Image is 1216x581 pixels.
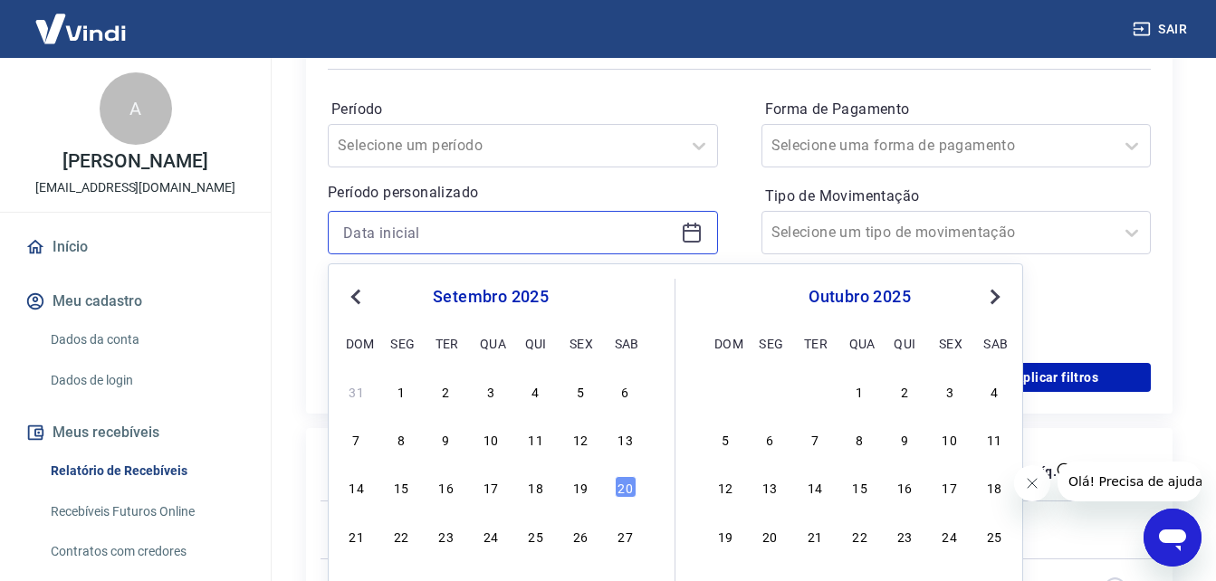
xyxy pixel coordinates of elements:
[714,525,736,547] div: Choose domingo, 19 de outubro de 2025
[525,380,547,402] div: Choose quinta-feira, 4 de setembro de 2025
[1014,465,1050,501] iframe: Fechar mensagem
[615,428,637,450] div: Choose sábado, 13 de setembro de 2025
[436,332,457,354] div: ter
[939,380,961,402] div: Choose sexta-feira, 3 de outubro de 2025
[570,428,591,450] div: Choose sexta-feira, 12 de setembro de 2025
[714,476,736,498] div: Choose domingo, 12 de outubro de 2025
[759,428,780,450] div: Choose segunda-feira, 6 de outubro de 2025
[62,152,207,171] p: [PERSON_NAME]
[765,186,1148,207] label: Tipo de Movimentação
[615,380,637,402] div: Choose sábado, 6 de setembro de 2025
[525,332,547,354] div: qui
[804,332,826,354] div: ter
[345,286,367,308] button: Previous Month
[43,533,249,570] a: Contratos com credores
[939,525,961,547] div: Choose sexta-feira, 24 de outubro de 2025
[22,227,249,267] a: Início
[615,332,637,354] div: sab
[346,476,368,498] div: Choose domingo, 14 de setembro de 2025
[894,525,915,547] div: Choose quinta-feira, 23 de outubro de 2025
[346,380,368,402] div: Choose domingo, 31 de agosto de 2025
[849,332,871,354] div: qua
[983,332,1005,354] div: sab
[100,72,172,145] div: A
[615,476,637,498] div: Choose sábado, 20 de setembro de 2025
[894,476,915,498] div: Choose quinta-feira, 16 de outubro de 2025
[43,452,249,490] a: Relatório de Recebíveis
[346,525,368,547] div: Choose domingo, 21 de setembro de 2025
[390,428,412,450] div: Choose segunda-feira, 8 de setembro de 2025
[849,428,871,450] div: Choose quarta-feira, 8 de outubro de 2025
[480,525,502,547] div: Choose quarta-feira, 24 de setembro de 2025
[331,99,714,120] label: Período
[346,428,368,450] div: Choose domingo, 7 de setembro de 2025
[939,332,961,354] div: sex
[43,321,249,358] a: Dados da conta
[570,476,591,498] div: Choose sexta-feira, 19 de setembro de 2025
[11,13,152,27] span: Olá! Precisa de ajuda?
[984,286,1006,308] button: Next Month
[765,99,1148,120] label: Forma de Pagamento
[939,476,961,498] div: Choose sexta-feira, 17 de outubro de 2025
[759,380,780,402] div: Choose segunda-feira, 29 de setembro de 2025
[714,380,736,402] div: Choose domingo, 28 de setembro de 2025
[849,525,871,547] div: Choose quarta-feira, 22 de outubro de 2025
[983,525,1005,547] div: Choose sábado, 25 de outubro de 2025
[436,380,457,402] div: Choose terça-feira, 2 de setembro de 2025
[390,525,412,547] div: Choose segunda-feira, 22 de setembro de 2025
[525,476,547,498] div: Choose quinta-feira, 18 de setembro de 2025
[939,428,961,450] div: Choose sexta-feira, 10 de outubro de 2025
[570,380,591,402] div: Choose sexta-feira, 5 de setembro de 2025
[480,332,502,354] div: qua
[436,525,457,547] div: Choose terça-feira, 23 de setembro de 2025
[714,332,736,354] div: dom
[22,281,249,321] button: Meu cadastro
[570,332,591,354] div: sex
[390,380,412,402] div: Choose segunda-feira, 1 de setembro de 2025
[480,428,502,450] div: Choose quarta-feira, 10 de setembro de 2025
[962,363,1151,392] button: Aplicar filtros
[615,525,637,547] div: Choose sábado, 27 de setembro de 2025
[328,182,718,204] p: Período personalizado
[525,525,547,547] div: Choose quinta-feira, 25 de setembro de 2025
[1144,509,1202,567] iframe: Botão para abrir a janela de mensagens
[849,380,871,402] div: Choose quarta-feira, 1 de outubro de 2025
[983,428,1005,450] div: Choose sábado, 11 de outubro de 2025
[759,332,780,354] div: seg
[804,476,826,498] div: Choose terça-feira, 14 de outubro de 2025
[759,525,780,547] div: Choose segunda-feira, 20 de outubro de 2025
[804,525,826,547] div: Choose terça-feira, 21 de outubro de 2025
[1129,13,1194,46] button: Sair
[1058,462,1202,501] iframe: Mensagem da empresa
[22,413,249,452] button: Meus recebíveis
[804,380,826,402] div: Choose terça-feira, 30 de setembro de 2025
[343,219,674,246] input: Data inicial
[43,493,249,530] a: Recebíveis Futuros Online
[480,476,502,498] div: Choose quarta-feira, 17 de setembro de 2025
[43,362,249,399] a: Dados de login
[525,428,547,450] div: Choose quinta-feira, 11 de setembro de 2025
[22,1,139,56] img: Vindi
[894,380,915,402] div: Choose quinta-feira, 2 de outubro de 2025
[390,332,412,354] div: seg
[480,380,502,402] div: Choose quarta-feira, 3 de setembro de 2025
[390,476,412,498] div: Choose segunda-feira, 15 de setembro de 2025
[343,286,638,308] div: setembro 2025
[983,380,1005,402] div: Choose sábado, 4 de outubro de 2025
[346,332,368,354] div: dom
[714,428,736,450] div: Choose domingo, 5 de outubro de 2025
[570,525,591,547] div: Choose sexta-feira, 26 de setembro de 2025
[759,476,780,498] div: Choose segunda-feira, 13 de outubro de 2025
[804,428,826,450] div: Choose terça-feira, 7 de outubro de 2025
[894,332,915,354] div: qui
[983,476,1005,498] div: Choose sábado, 18 de outubro de 2025
[436,428,457,450] div: Choose terça-feira, 9 de setembro de 2025
[894,428,915,450] div: Choose quinta-feira, 9 de outubro de 2025
[436,476,457,498] div: Choose terça-feira, 16 de setembro de 2025
[849,476,871,498] div: Choose quarta-feira, 15 de outubro de 2025
[35,178,235,197] p: [EMAIL_ADDRESS][DOMAIN_NAME]
[712,286,1008,308] div: outubro 2025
